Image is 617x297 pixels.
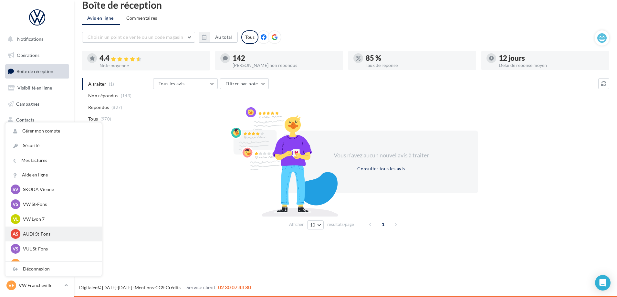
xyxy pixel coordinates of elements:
span: Commentaires [126,15,157,21]
span: Tous les avis [159,81,185,86]
a: Visibilité en ligne [4,81,70,95]
button: Tous les avis [153,78,218,89]
p: Central Autos [23,260,94,267]
a: Aide en ligne [5,168,102,182]
p: SKODA Vienne [23,186,94,193]
a: Campagnes [4,97,70,111]
button: Filtrer par note [220,78,269,89]
span: © [DATE]-[DATE] - - - [79,285,251,290]
a: Opérations [4,48,70,62]
a: CGS [155,285,164,290]
span: Afficher [289,221,304,228]
p: AUDI St-Fons [23,231,94,237]
span: VF [8,282,14,289]
div: Note moyenne [99,63,205,68]
span: Visibilité en ligne [17,85,52,90]
p: VW Lyon 7 [23,216,94,222]
span: VS [13,201,18,207]
span: Notifications [17,36,43,42]
a: Digitaleo [79,285,98,290]
span: 02 30 07 43 80 [218,284,251,290]
span: Campagnes [16,101,39,106]
p: VW St-Fons [23,201,94,207]
button: Au total [199,32,238,43]
div: Tous [241,30,258,44]
a: Campagnes DataOnDemand [4,183,70,202]
span: (143) [121,93,132,98]
a: VF VW Francheville [5,279,69,292]
span: CA [13,260,19,267]
div: Déconnexion [5,262,102,276]
span: Tous [88,116,98,122]
span: VS [13,246,18,252]
span: SV [13,186,18,193]
span: 10 [310,222,316,228]
button: Notifications [4,32,68,46]
a: PLV et print personnalisable [4,161,70,180]
span: AS [13,231,18,237]
span: Boîte de réception [16,69,53,74]
span: (827) [111,105,122,110]
a: Gérer mon compte [5,124,102,138]
div: Vous n'avez aucun nouvel avis à traiter [326,151,437,160]
div: [PERSON_NAME] non répondus [233,63,338,68]
a: Sécurité [5,138,102,153]
span: Service client [186,284,215,290]
div: 12 jours [499,55,604,62]
a: Contacts [4,113,70,127]
div: Open Intercom Messenger [595,275,611,291]
p: VW Francheville [19,282,62,289]
span: Contacts [16,117,34,122]
p: VUL St-Fons [23,246,94,252]
span: VL [13,216,18,222]
span: Choisir un point de vente ou un code magasin [88,34,183,40]
div: 4.4 [99,55,205,62]
div: 142 [233,55,338,62]
span: 1 [378,219,388,229]
span: Non répondus [88,92,118,99]
a: Crédits [166,285,181,290]
a: Médiathèque [4,129,70,143]
button: Au total [210,32,238,43]
a: Calendrier [4,145,70,159]
span: (970) [100,116,111,122]
a: Mentions [135,285,154,290]
span: Opérations [17,52,39,58]
a: Mes factures [5,153,102,168]
span: résultats/page [327,221,354,228]
div: Délai de réponse moyen [499,63,604,68]
div: Taux de réponse [366,63,471,68]
button: Choisir un point de vente ou un code magasin [82,32,195,43]
a: Boîte de réception [4,64,70,78]
button: 10 [307,220,324,229]
div: 85 % [366,55,471,62]
span: Répondus [88,104,109,111]
button: Consulter tous les avis [355,165,407,173]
